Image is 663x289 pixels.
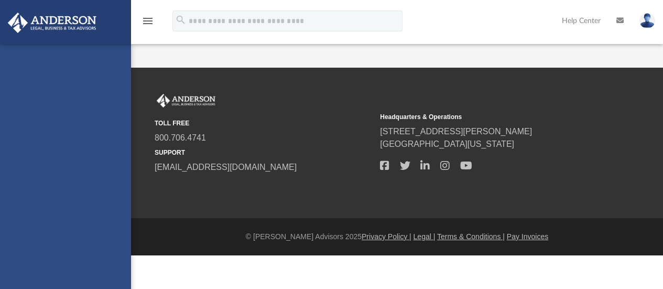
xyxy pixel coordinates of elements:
small: TOLL FREE [155,119,373,128]
i: search [175,14,187,26]
a: Privacy Policy | [362,232,411,241]
a: [EMAIL_ADDRESS][DOMAIN_NAME] [155,163,297,172]
img: Anderson Advisors Platinum Portal [5,13,100,33]
small: SUPPORT [155,148,373,157]
img: Anderson Advisors Platinum Portal [155,94,218,108]
a: Terms & Conditions | [437,232,505,241]
div: © [PERSON_NAME] Advisors 2025 [131,231,663,242]
i: menu [142,15,154,27]
a: [GEOGRAPHIC_DATA][US_STATE] [380,140,514,148]
img: User Pic [639,13,655,28]
a: 800.706.4741 [155,133,206,142]
a: Legal | [414,232,436,241]
a: menu [142,20,154,27]
a: [STREET_ADDRESS][PERSON_NAME] [380,127,532,136]
small: Headquarters & Operations [380,112,598,122]
a: Pay Invoices [507,232,548,241]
